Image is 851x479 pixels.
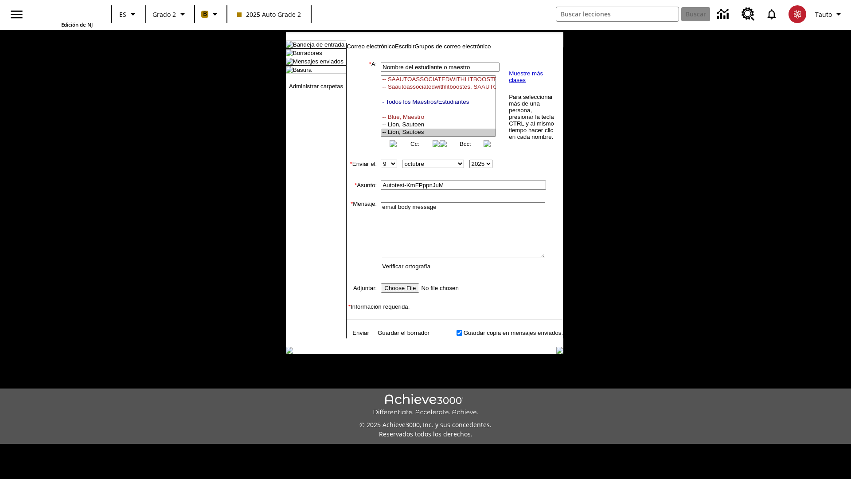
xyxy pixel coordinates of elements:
[286,49,293,56] img: folder_icon.gif
[464,328,563,338] td: Guardar copia en mensajes enviados.
[289,83,343,90] a: Administrar carpetas
[381,114,496,121] option: -- Blue, Maestro
[347,282,377,294] td: Adjuntar:
[293,50,322,56] a: Borradores
[789,5,806,23] img: avatar image
[556,7,679,21] input: Buscar campo
[286,41,293,48] img: folder_icon.gif
[347,294,355,303] img: spacer.gif
[347,158,377,170] td: Enviar el:
[736,2,760,26] a: Centro de recursos, Se abrirá en una pestaña nueva.
[556,347,563,354] img: table_footer_right.gif
[347,332,348,334] img: spacer.gif
[381,98,496,106] option: - Todos los Maestros/Estudiantes
[712,2,736,27] a: Centro de información
[760,3,783,26] a: Notificaciones
[347,326,347,327] img: spacer.gif
[347,273,355,282] img: spacer.gif
[381,129,496,136] option: -- Lion, Sautoes
[433,140,440,147] img: button_right.png
[114,6,143,22] button: Lenguaje: ES, Selecciona un idioma
[815,10,832,19] span: Tauto
[382,263,430,270] a: Verificar ortografía
[783,3,812,26] button: Escoja un nuevo avatar
[347,310,355,319] img: spacer.gif
[381,83,496,91] option: -- Saautoassociatedwithlitboostes, SAAUTOASSOCIATEDWITHLITBOOSTES
[381,76,496,83] option: -- SAAUTOASSOCIATEDWITHLITBOOSTEN, SAAUTOASSOCIATEDWITHLITBOOSTEN
[347,319,353,326] img: spacer.gif
[373,394,478,416] img: Achieve3000 Differentiate Accelerate Achieve
[440,140,447,147] img: button_left.png
[286,347,293,354] img: table_footer_left.gif
[378,330,429,336] a: Guardar el borrador
[381,121,496,129] option: -- Lion, Sautoen
[198,6,224,22] button: Boost El color de la clase es anaranjado claro. Cambiar el color de la clase.
[237,10,301,19] span: 2025 Auto Grade 2
[410,141,419,147] a: Cc:
[347,303,563,310] td: Información requerida.
[4,1,30,27] button: Abrir el menú lateral
[347,149,355,158] img: spacer.gif
[347,179,377,192] td: Asunto:
[347,61,377,149] td: A:
[347,192,355,200] img: spacer.gif
[203,8,207,20] span: B
[352,330,369,336] a: Enviar
[347,200,377,273] td: Mensaje:
[377,103,379,107] img: spacer.gif
[347,43,395,50] a: Correo electrónico
[293,67,312,73] a: Basura
[293,58,344,65] a: Mensajes enviados
[347,338,347,338] img: spacer.gif
[35,3,93,28] div: Portada
[415,43,491,50] a: Grupos de correo electrónico
[346,338,563,339] img: black_spacer.gif
[509,70,543,83] a: Muestre más clases
[293,41,344,48] a: Bandeja de entrada
[508,93,556,141] td: Para seleccionar más de una persona, presionar la tecla CTRL y al mismo tiempo hacer clic en cada...
[812,6,847,22] button: Perfil/Configuración
[484,140,491,147] img: button_right.png
[395,43,414,50] a: Escribir
[61,21,93,28] span: Edición de NJ
[347,170,355,179] img: spacer.gif
[152,10,176,19] span: Grado 2
[119,10,126,19] span: ES
[390,140,397,147] img: button_left.png
[286,58,293,65] img: folder_icon.gif
[460,141,471,147] a: Bcc:
[286,66,293,73] img: folder_icon.gif
[347,327,347,328] img: spacer.gif
[149,6,191,22] button: Grado: Grado 2, Elige un grado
